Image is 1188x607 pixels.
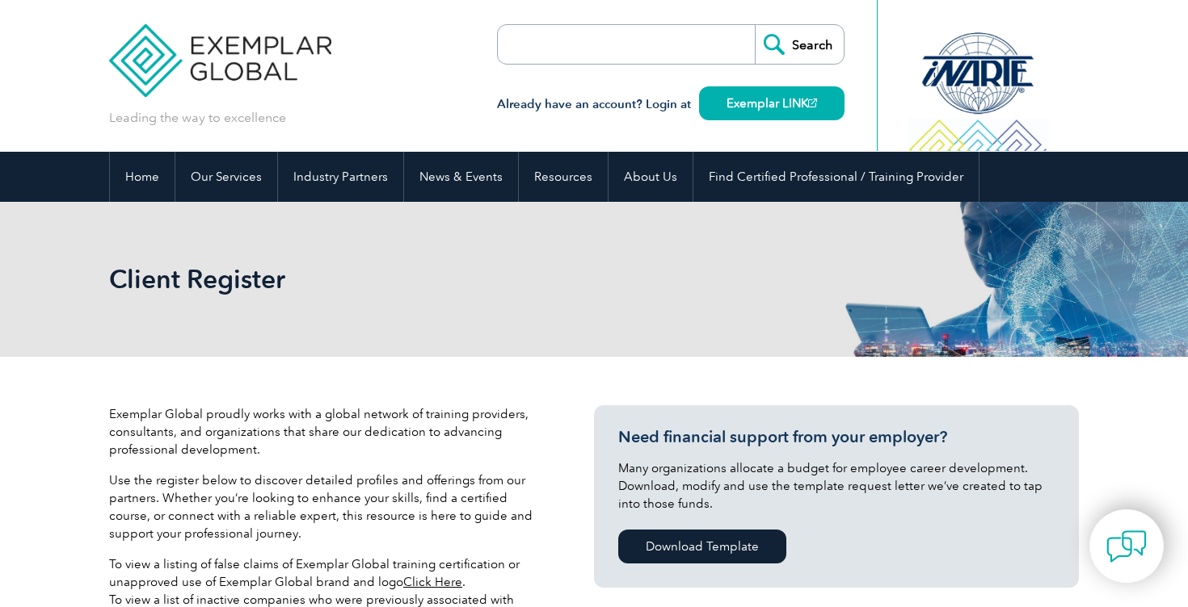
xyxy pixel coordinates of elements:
a: News & Events [404,152,518,202]
a: Click Here [403,575,462,589]
p: Exemplar Global proudly works with a global network of training providers, consultants, and organ... [109,405,546,458]
a: Our Services [175,152,277,202]
a: Home [110,152,175,202]
a: Exemplar LINK [699,86,845,120]
p: Use the register below to discover detailed profiles and offerings from our partners. Whether you... [109,471,546,542]
img: contact-chat.png [1106,526,1147,567]
input: Search [755,25,844,64]
a: Resources [519,152,608,202]
h3: Already have an account? Login at [497,94,845,115]
a: Find Certified Professional / Training Provider [693,152,979,202]
h2: Client Register [109,266,788,292]
p: Leading the way to excellence [109,109,286,127]
a: Industry Partners [278,152,403,202]
a: Download Template [618,530,786,563]
h3: Need financial support from your employer? [618,427,1055,447]
p: Many organizations allocate a budget for employee career development. Download, modify and use th... [618,459,1055,513]
a: About Us [609,152,693,202]
img: open_square.png [808,98,817,107]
